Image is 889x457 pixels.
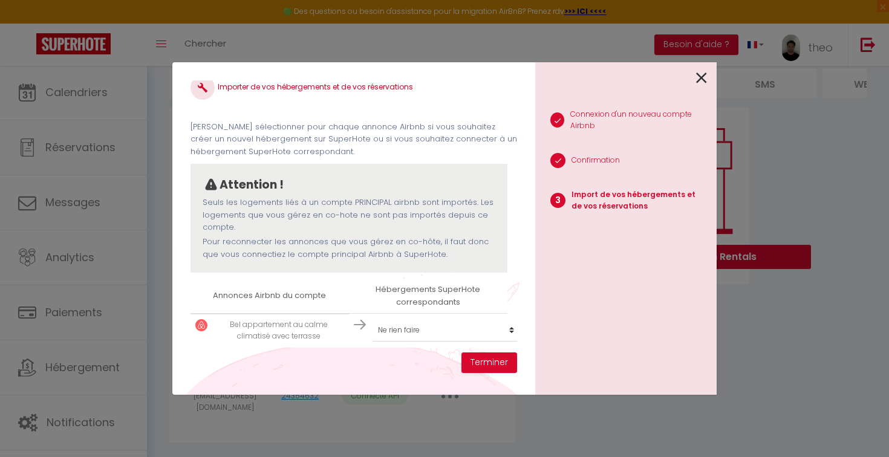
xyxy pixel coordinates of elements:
span: 3 [550,193,565,208]
p: Pour reconnecter les annonces que vous gérez en co-hôte, il faut donc que vous connectiez le comp... [203,236,495,261]
th: Hébergements SuperHote correspondants [349,279,507,313]
p: Attention ! [220,176,284,194]
p: Confirmation [571,155,620,166]
button: Terminer [461,352,517,373]
h4: Importer de vos hébergements et de vos réservations [190,76,517,100]
p: Connexion d'un nouveau compte Airbnb [570,109,707,132]
th: Annonces Airbnb du compte [190,279,349,313]
p: Import de vos hébergements et de vos réservations [571,189,707,212]
p: [PERSON_NAME] sélectionner pour chaque annonce Airbnb si vous souhaitez créer un nouvel hébergeme... [190,121,517,158]
p: Seuls les logements liés à un compte PRINCIPAL airbnb sont importés. Les logements que vous gérez... [203,196,495,233]
p: Bel appartement au calme climatisé avec terrasse [213,319,344,342]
